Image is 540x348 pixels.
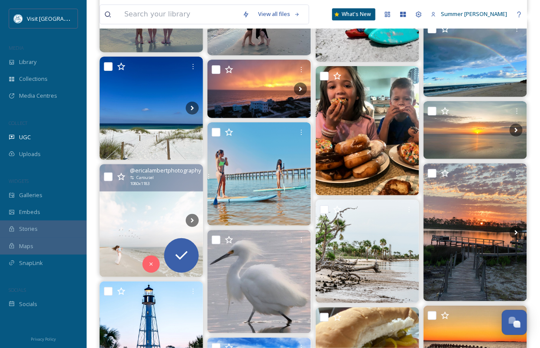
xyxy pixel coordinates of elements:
span: Stories [19,225,38,233]
span: Visit [GEOGRAPHIC_DATA] [27,14,94,22]
span: COLLECT [9,120,27,126]
span: Summer [PERSON_NAME] [441,10,507,18]
span: Galleries [19,191,42,199]
span: @ ericalambertphotography [130,166,201,175]
img: Happy Easter, Happy Spring, Happy Beach. 🐇🌼🏝️ [316,200,419,303]
a: Summer [PERSON_NAME] [427,6,511,22]
span: Carousel [136,175,154,181]
img: #Sunrise 🌅 this morning on 30ECSB. The sunrises rival the #sunsets. Cape San Blas is also unique ... [424,101,527,159]
img: I am so thankful the weather is better than yesterday! From tornado warnings to sunshine and a ni... [100,164,203,278]
img: Fluffy snowy egret #snowyegret #egret #bird #birdphotography #floridabirds #gulfcountyfl #coastal... [207,230,311,333]
img: Out and about 🌊🌅✨✨ #RelaxHard #RestandRelax #WindMarkBeach #StJosephBay #GulfCountyFL #PortStJoe ... [207,122,311,226]
a: View all files [254,6,304,22]
span: MEDIA [9,45,24,51]
span: WIDGETS [9,178,29,184]
span: Media Centres [19,92,57,100]
span: Maps [19,242,33,250]
img: download%20%282%29.png [14,14,23,23]
span: Collections [19,75,48,83]
a: Privacy Policy [31,333,56,344]
img: Two videos in this post: The stunning #sunset tonight over 30ecsb Cape San Blas, FL. 🌅 Notice how... [207,60,311,118]
span: 1080 x 1183 [130,181,149,187]
span: Socials [19,300,37,308]
span: Library [19,58,36,66]
button: Open Chat [502,310,527,335]
img: Sweet farewell to the pristine paradise of the Cape San Blas Inn and Gulf County! I will miss the... [424,163,527,301]
span: Uploads [19,150,41,158]
span: SOCIALS [9,287,26,293]
img: Cape San Blas, I think I love you. ❤️ #capesanblas #30e #forgottencoast [100,57,203,160]
span: UGC [19,133,31,141]
span: SnapLink [19,259,43,267]
img: I ❤️❤️❤️ blueberry old fashioned! What’s your favorite Weber’s flavor?? [316,66,419,195]
span: Embeds [19,208,40,216]
img: Those who know the Cape know that it is always where the rainbows end. 🌈🌈 [424,19,527,96]
a: What's New [332,8,375,20]
input: Search your library [120,5,238,24]
span: Privacy Policy [31,336,56,342]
